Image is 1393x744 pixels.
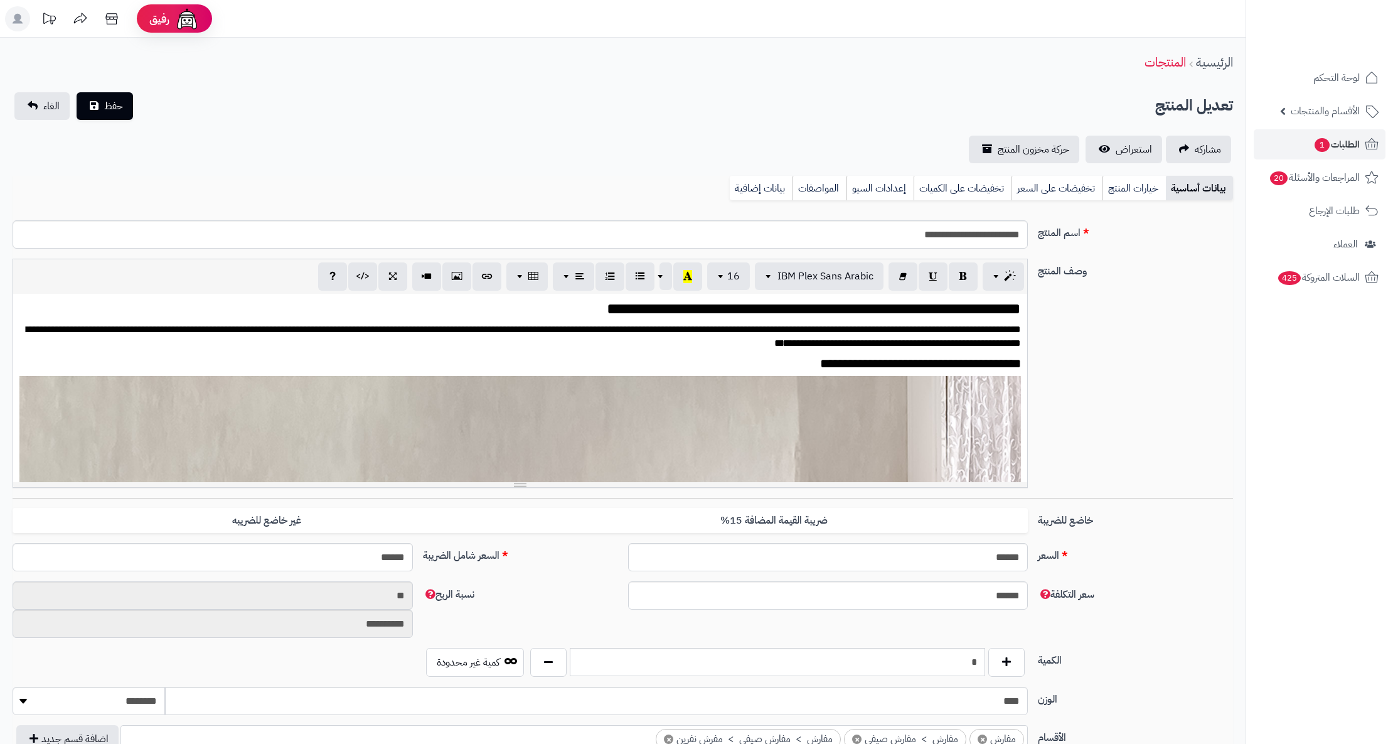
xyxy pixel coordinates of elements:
[707,262,750,290] button: 16
[174,6,200,31] img: ai-face.png
[520,508,1028,534] label: ضريبة القيمة المضافة 15%
[852,735,862,744] span: ×
[1254,63,1385,93] a: لوحة التحكم
[1033,220,1238,240] label: اسم المنتج
[13,508,520,534] label: غير خاضع للضريبه
[1269,169,1360,186] span: المراجعات والأسئلة
[1254,229,1385,259] a: العملاء
[664,735,673,744] span: ×
[1313,69,1360,87] span: لوحة التحكم
[1254,196,1385,226] a: طلبات الإرجاع
[1277,271,1301,286] span: 425
[727,269,740,284] span: 16
[1033,508,1238,528] label: خاضع للضريبة
[1086,136,1162,163] a: استعراض
[418,543,623,563] label: السعر شامل الضريبة
[1254,129,1385,159] a: الطلبات1
[1166,176,1233,201] a: بيانات أساسية
[149,11,169,26] span: رفيق
[77,92,133,120] button: حفظ
[104,99,123,114] span: حفظ
[914,176,1011,201] a: تخفيضات على الكميات
[1145,53,1186,72] a: المنتجات
[1166,136,1231,163] a: مشاركه
[1102,176,1166,201] a: خيارات المنتج
[777,269,873,284] span: IBM Plex Sans Arabic
[998,142,1069,157] span: حركة مخزون المنتج
[1277,269,1360,286] span: السلات المتروكة
[1196,53,1233,72] a: الرئيسية
[1314,137,1330,153] span: 1
[43,99,60,114] span: الغاء
[1254,163,1385,193] a: المراجعات والأسئلة20
[1155,93,1233,119] h2: تعديل المنتج
[969,136,1079,163] a: حركة مخزون المنتج
[1033,648,1238,668] label: الكمية
[1333,235,1358,253] span: العملاء
[1309,202,1360,220] span: طلبات الإرجاع
[1269,171,1289,186] span: 20
[1011,176,1102,201] a: تخفيضات على السعر
[14,92,70,120] a: الغاء
[1033,687,1238,707] label: الوزن
[978,735,987,744] span: ×
[730,176,793,201] a: بيانات إضافية
[1033,259,1238,279] label: وصف المنتج
[846,176,914,201] a: إعدادات السيو
[1291,102,1360,120] span: الأقسام والمنتجات
[1033,543,1238,563] label: السعر
[423,587,474,602] span: نسبة الربح
[1313,136,1360,153] span: الطلبات
[1116,142,1152,157] span: استعراض
[33,6,65,35] a: تحديثات المنصة
[1254,262,1385,293] a: السلات المتروكة425
[755,262,883,290] button: IBM Plex Sans Arabic
[1038,587,1094,602] span: سعر التكلفة
[793,176,846,201] a: المواصفات
[1308,9,1381,36] img: logo-2.png
[1195,142,1221,157] span: مشاركه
